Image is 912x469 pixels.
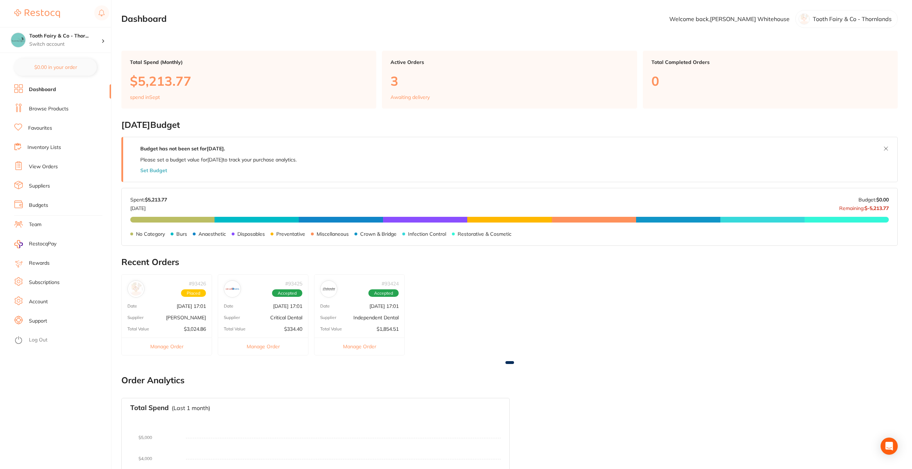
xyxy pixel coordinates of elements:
a: Total Spend (Monthly)$5,213.77spend inSept [121,51,376,109]
p: Total Value [320,326,342,331]
p: Total Completed Orders [651,59,889,65]
span: Accepted [368,289,399,297]
strong: $0.00 [876,196,889,203]
p: $1,854.51 [377,326,399,332]
button: Log Out [14,335,109,346]
div: Open Intercom Messenger [881,438,898,455]
p: # 93426 [189,281,206,286]
button: Set Budget [140,168,167,173]
a: Log Out [29,336,47,344]
button: $0.00 in your order [14,59,97,76]
p: $5,213.77 [130,74,368,88]
p: Preventative [276,231,305,237]
p: Disposables [237,231,265,237]
img: Independent Dental [322,282,336,296]
p: No Category [136,231,165,237]
img: Tooth Fairy & Co - Thornlands [11,33,25,47]
button: Manage Order [122,338,212,355]
h4: Tooth Fairy & Co - Thornlands [29,33,101,40]
p: [DATE] 17:01 [369,303,399,309]
strong: $5,213.77 [145,196,167,203]
p: Please set a budget value for [DATE] to track your purchase analytics. [140,157,297,163]
p: Restorative & Cosmetic [458,231,512,237]
a: Active Orders3Awaiting delivery [382,51,637,109]
a: Restocq Logo [14,5,60,22]
p: [DATE] 17:01 [177,303,206,309]
a: Subscriptions [29,279,60,286]
p: # 93424 [382,281,399,286]
p: Critical Dental [270,315,302,320]
a: Support [29,318,47,325]
p: # 93425 [285,281,302,286]
h2: Order Analytics [121,375,898,385]
a: View Orders [29,163,58,170]
p: Spent: [130,197,167,203]
p: Awaiting delivery [391,94,430,100]
p: Tooth Fairy & Co - Thornlands [813,16,892,22]
p: Miscellaneous [317,231,349,237]
img: RestocqPay [14,240,23,248]
a: Rewards [29,260,50,267]
a: Total Completed Orders0 [643,51,898,109]
p: [DATE] [130,203,167,211]
a: Team [29,221,41,228]
a: Account [29,298,48,305]
span: Placed [181,289,206,297]
span: RestocqPay [29,240,56,248]
p: 3 [391,74,628,88]
p: Burs [176,231,187,237]
a: RestocqPay [14,240,56,248]
strong: $-5,213.77 [865,205,889,211]
p: Date [127,304,137,309]
p: Active Orders [391,59,628,65]
p: [PERSON_NAME] [166,315,206,320]
p: Total Value [127,326,149,331]
img: Restocq Logo [14,9,60,18]
a: Budgets [29,202,48,209]
p: 0 [651,74,889,88]
a: Dashboard [29,86,56,93]
button: Manage Order [314,338,404,355]
button: Manage Order [218,338,308,355]
p: (Last 1 month) [172,405,210,411]
strong: Budget has not been set for [DATE] . [140,145,225,152]
h3: Total Spend [130,404,169,412]
p: $3,024.86 [184,326,206,332]
h2: Recent Orders [121,257,898,267]
p: $334.40 [284,326,302,332]
p: [DATE] 17:01 [273,303,302,309]
p: Welcome back, [PERSON_NAME] Whitehouse [669,16,790,22]
p: Date [224,304,233,309]
p: Supplier [127,315,143,320]
p: Total Value [224,326,246,331]
a: Suppliers [29,183,50,190]
p: Switch account [29,41,101,48]
a: Inventory Lists [27,144,61,151]
p: Supplier [224,315,240,320]
p: Independent Dental [353,315,399,320]
p: spend in Sept [130,94,160,100]
img: Critical Dental [226,282,239,296]
p: Crown & Bridge [360,231,397,237]
p: Infection Control [408,231,446,237]
p: Budget: [858,197,889,203]
span: Accepted [272,289,302,297]
p: Anaesthetic [198,231,226,237]
a: Browse Products [29,105,69,113]
h2: [DATE] Budget [121,120,898,130]
p: Total Spend (Monthly) [130,59,368,65]
a: Favourites [28,125,52,132]
p: Supplier [320,315,336,320]
p: Date [320,304,330,309]
p: Remaining: [839,203,889,211]
h2: Dashboard [121,14,167,24]
img: Henry Schein Halas [129,282,143,296]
